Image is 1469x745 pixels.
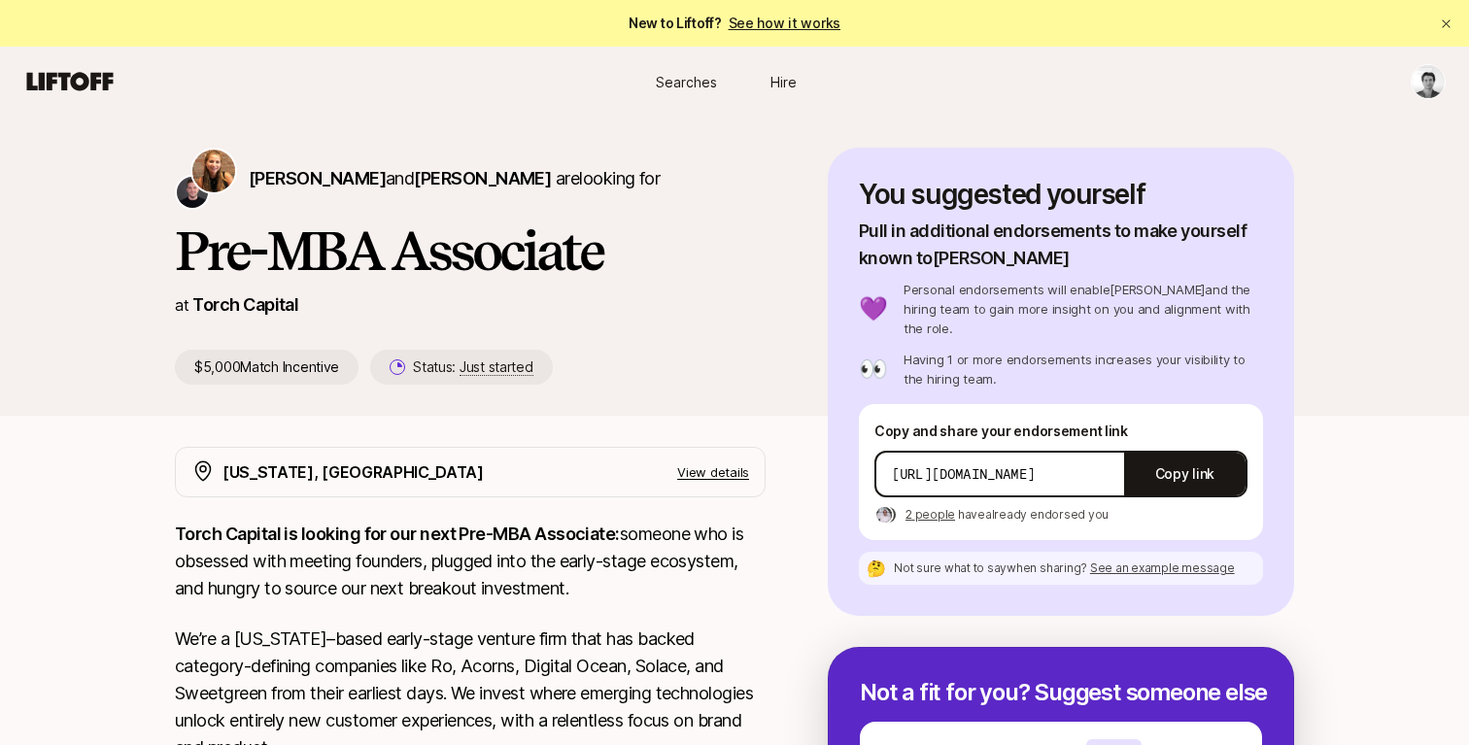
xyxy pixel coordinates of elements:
img: Sam Stillman [1412,65,1445,98]
span: Hire [770,72,797,92]
p: have already endorsed you [905,506,1109,524]
p: 👀 [859,357,888,381]
p: 🤔 [867,560,886,576]
p: Not a fit for you? Suggest someone else [860,679,1262,706]
strong: Torch Capital is looking for our next Pre-MBA Associate: [175,524,620,544]
a: See how it works [729,15,841,31]
p: at [175,292,188,318]
img: Christopher Harper [177,177,208,208]
p: Personal endorsements will enable [PERSON_NAME] and the hiring team to gain more insight on you a... [904,280,1263,338]
p: You suggested yourself [859,179,1263,210]
p: Having 1 or more endorsements increases your visibility to the hiring team. [904,350,1263,389]
span: [PERSON_NAME] [249,168,386,188]
img: 4586c16f_61dd_458e_b2b7_3d3da6925f44.jpg [876,507,892,523]
span: New to Liftoff? [629,12,840,35]
span: [PERSON_NAME] [414,168,551,188]
p: Pull in additional endorsements to make yourself known to [PERSON_NAME] [859,218,1263,272]
span: Searches [656,72,717,92]
a: Torch Capital [192,294,298,315]
p: Copy and share your endorsement link [874,420,1247,443]
a: Searches [637,64,734,100]
span: See an example message [1090,560,1235,575]
a: Hire [734,64,832,100]
p: [US_STATE], [GEOGRAPHIC_DATA] [222,459,484,485]
p: are looking for [249,165,660,192]
p: Not sure what to say when sharing ? [894,559,1235,577]
p: Status: [413,356,532,379]
p: someone who is obsessed with meeting founders, plugged into the early-stage ecosystem, and hungry... [175,521,766,602]
h1: Pre-MBA Associate [175,221,766,280]
p: View details [677,462,749,482]
button: Sam Stillman [1411,64,1446,99]
p: $5,000 Match Incentive [175,350,359,385]
img: Katie Reiner [192,150,235,192]
p: 💜 [859,297,888,321]
span: Just started [460,358,533,376]
span: and [386,168,551,188]
button: Copy link [1124,447,1246,501]
span: 2 people [905,507,955,522]
p: [URL][DOMAIN_NAME] [892,464,1035,484]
